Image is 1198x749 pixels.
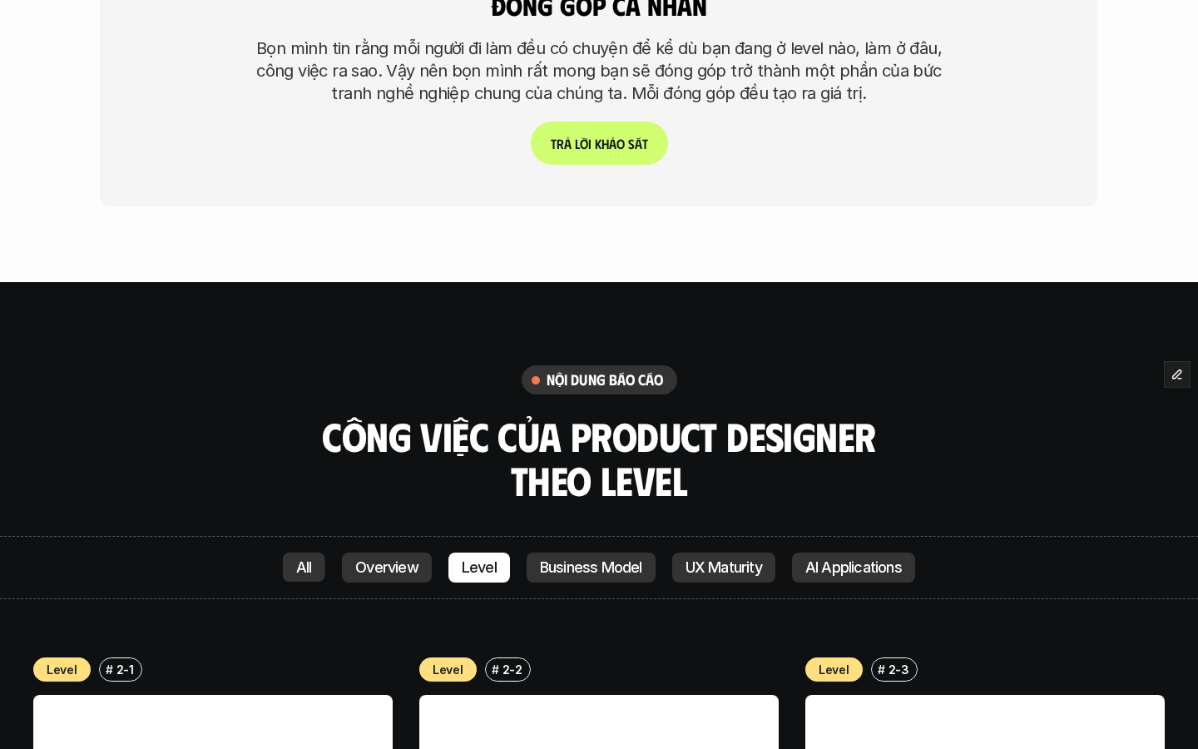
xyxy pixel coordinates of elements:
[1165,362,1190,387] button: Edit Framer Content
[502,661,522,678] p: 2-2
[575,136,580,151] span: l
[462,559,497,576] p: Level
[580,136,588,151] span: ờ
[116,661,134,678] p: 2-1
[792,553,915,583] a: AI Applications
[492,662,499,675] h6: #
[557,136,564,151] span: r
[805,559,902,576] p: AI Applications
[106,662,113,675] h6: #
[433,661,463,678] p: Level
[531,122,668,166] a: Trảlờikhảosát
[308,414,890,503] h3: Công việc của Product Designer theo level
[527,553,656,583] a: Business Model
[672,553,775,583] a: UX Maturity
[47,661,77,678] p: Level
[819,661,849,678] p: Level
[296,559,312,576] p: All
[355,559,418,576] p: Overview
[635,136,642,151] span: á
[283,553,325,583] span: All
[342,553,432,583] a: Overview
[564,136,572,151] span: ả
[540,559,642,576] p: Business Model
[601,136,609,151] span: h
[609,136,616,151] span: ả
[628,136,635,151] span: s
[686,559,762,576] p: UX Maturity
[889,661,909,678] p: 2-3
[551,136,557,151] span: T
[595,136,601,151] span: k
[878,662,885,675] h6: #
[642,136,648,151] span: t
[616,136,625,151] span: o
[448,553,510,583] a: Level
[547,370,664,389] h6: nội dung báo cáo
[245,38,953,106] p: Bọn mình tin rằng mỗi người đi làm đều có chuyện để kể dù bạn đang ở level nào, làm ở đâu, công v...
[588,136,592,151] span: i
